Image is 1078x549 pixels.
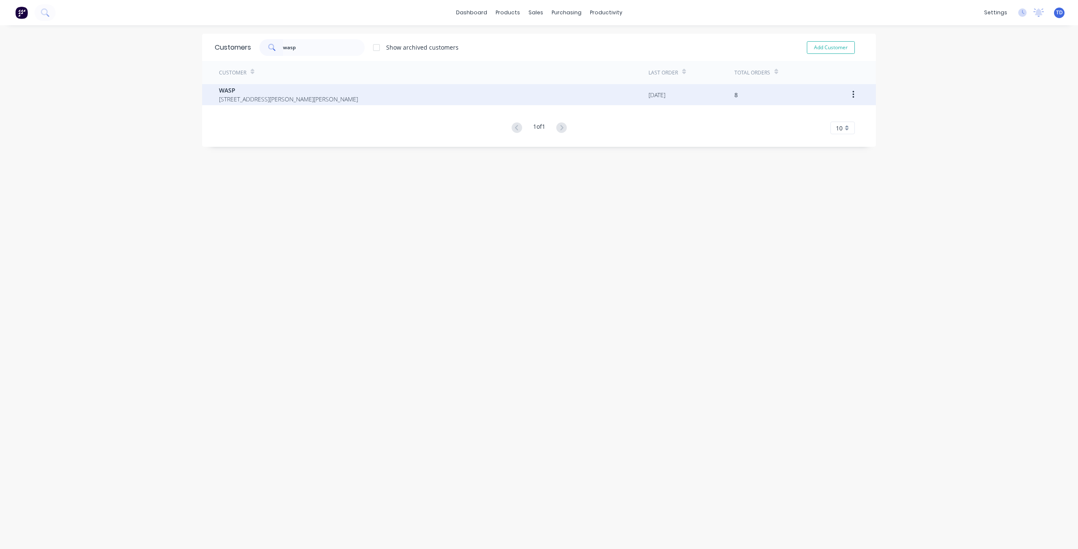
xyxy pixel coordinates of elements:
[734,69,770,77] div: Total Orders
[491,6,524,19] div: products
[533,122,545,134] div: 1 of 1
[807,41,855,54] button: Add Customer
[648,90,665,99] div: [DATE]
[836,124,843,133] span: 10
[648,69,678,77] div: Last Order
[524,6,547,19] div: sales
[386,43,459,52] div: Show archived customers
[547,6,586,19] div: purchasing
[980,6,1011,19] div: settings
[215,42,251,53] div: Customers
[219,95,358,103] span: [STREET_ADDRESS][PERSON_NAME][PERSON_NAME]
[734,90,738,99] div: 8
[452,6,491,19] a: dashboard
[15,6,28,19] img: Factory
[219,86,358,95] span: WASP
[586,6,627,19] div: productivity
[219,69,246,77] div: Customer
[283,39,365,56] input: Search customers...
[1056,9,1063,16] span: TD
